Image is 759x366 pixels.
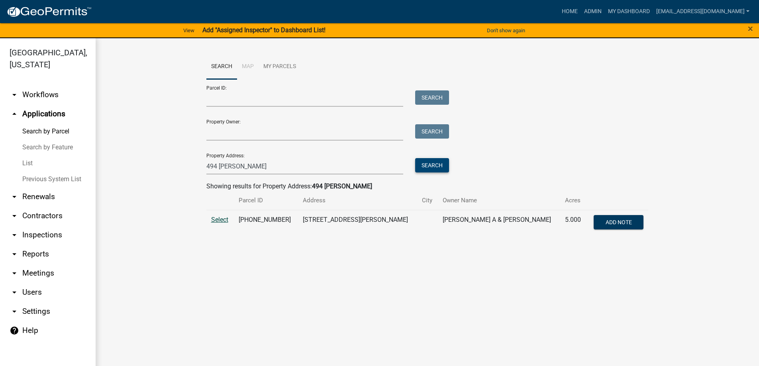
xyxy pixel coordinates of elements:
[484,24,528,37] button: Don't show again
[653,4,753,19] a: [EMAIL_ADDRESS][DOMAIN_NAME]
[581,4,605,19] a: Admin
[10,288,19,297] i: arrow_drop_down
[234,210,298,236] td: [PHONE_NUMBER]
[10,230,19,240] i: arrow_drop_down
[206,182,649,191] div: Showing results for Property Address:
[298,191,417,210] th: Address
[206,54,237,80] a: Search
[234,191,298,210] th: Parcel ID
[298,210,417,236] td: [STREET_ADDRESS][PERSON_NAME]
[10,211,19,221] i: arrow_drop_down
[417,191,438,210] th: City
[560,191,586,210] th: Acres
[415,90,449,105] button: Search
[415,158,449,172] button: Search
[10,109,19,119] i: arrow_drop_up
[10,90,19,100] i: arrow_drop_down
[415,124,449,139] button: Search
[10,326,19,335] i: help
[748,23,753,34] span: ×
[202,26,326,34] strong: Add "Assigned Inspector" to Dashboard List!
[10,249,19,259] i: arrow_drop_down
[605,4,653,19] a: My Dashboard
[180,24,198,37] a: View
[10,307,19,316] i: arrow_drop_down
[560,210,586,236] td: 5.000
[211,216,228,223] a: Select
[748,24,753,33] button: Close
[312,182,372,190] strong: 494 [PERSON_NAME]
[594,215,643,229] button: Add Note
[438,210,560,236] td: [PERSON_NAME] A & [PERSON_NAME]
[438,191,560,210] th: Owner Name
[606,219,632,225] span: Add Note
[259,54,301,80] a: My Parcels
[559,4,581,19] a: Home
[10,268,19,278] i: arrow_drop_down
[10,192,19,202] i: arrow_drop_down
